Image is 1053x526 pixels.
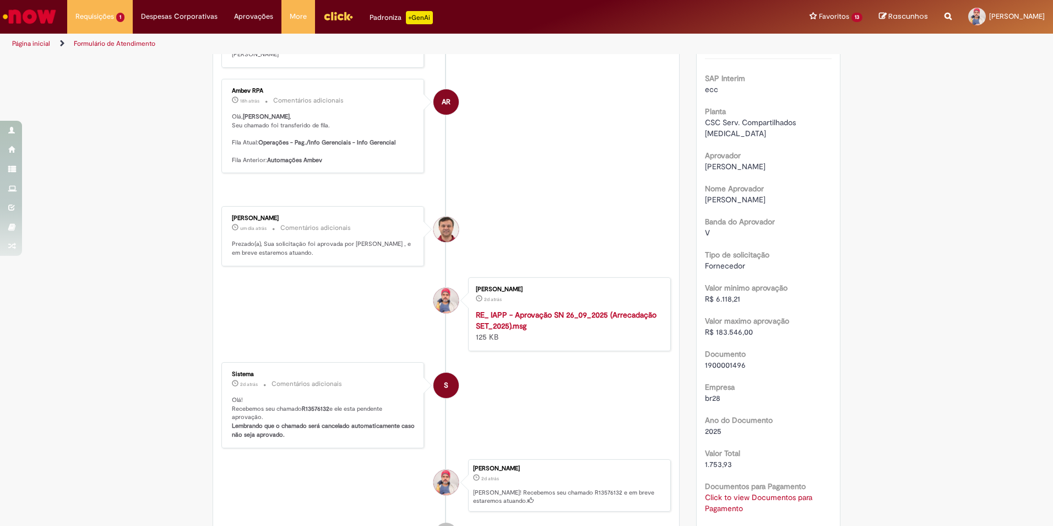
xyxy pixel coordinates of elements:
b: Empresa [705,382,735,392]
b: Banda do Aprovador [705,217,775,227]
span: br28 [705,393,720,403]
div: Padroniza [370,11,433,24]
span: 2d atrás [484,296,502,303]
span: More [290,11,307,22]
span: Despesas Corporativas [141,11,218,22]
span: Requisições [75,11,114,22]
b: Valor minimo aprovação [705,283,788,293]
p: Olá! Recebemos seu chamado e ele esta pendente aprovação. [232,396,415,439]
small: Comentários adicionais [272,379,342,389]
img: click_logo_yellow_360x200.png [323,8,353,24]
span: 13 [851,13,862,22]
span: 1900001496 [705,360,746,370]
span: [PERSON_NAME] [705,195,766,205]
span: 2d atrás [481,475,499,482]
span: CSC Serv. Compartilhados [MEDICAL_DATA] [705,117,798,138]
span: R$ 6.118,21 [705,294,740,304]
a: Página inicial [12,39,50,48]
b: Valor Total [705,448,740,458]
span: AR [442,89,450,115]
span: ecc [705,84,718,94]
a: Rascunhos [879,12,928,22]
a: Formulário de Atendimento [74,39,155,48]
small: Comentários adicionais [280,223,351,233]
img: ServiceNow [1,6,58,28]
div: Sistema [232,371,415,378]
time: 29/09/2025 11:23:20 [484,296,502,303]
p: [PERSON_NAME]! Recebemos seu chamado R13576132 e em breve estaremos atuando. [473,489,665,506]
span: [PERSON_NAME] [705,162,766,171]
time: 29/09/2025 11:23:10 [240,381,258,388]
b: Tipo de solicitação [705,250,769,260]
b: [PERSON_NAME] [243,112,290,121]
a: RE_ IAPP - Aprovação SN 26_09_2025 (Arrecadação SET_2025).msg [476,310,656,331]
b: Ano do Documento [705,415,773,425]
b: Operações - Pag./Info Gerenciais - Info Gerencial [258,138,395,147]
div: [PERSON_NAME] [473,465,665,472]
div: [PERSON_NAME] [476,286,659,293]
time: 30/09/2025 10:15:59 [240,225,267,232]
div: Ambev RPA [433,89,459,115]
li: Bruno Cazarin [221,459,671,512]
span: 2025 [705,426,721,436]
span: um dia atrás [240,225,267,232]
span: 2d atrás [240,381,258,388]
b: Aprovador [705,151,741,160]
b: Valor maximo aprovação [705,316,789,326]
div: Mauricio De Camargo [433,217,459,242]
span: Rascunhos [888,11,928,22]
div: System [433,373,459,398]
b: R13576132 [302,405,329,413]
div: Ambev RPA [232,88,415,94]
div: [PERSON_NAME] [232,215,415,222]
time: 29/09/2025 11:22:57 [481,475,499,482]
b: Nome Aprovador [705,184,764,194]
div: Bruno Cazarin [433,288,459,313]
time: 30/09/2025 16:01:35 [240,98,259,104]
small: Comentários adicionais [273,96,344,105]
span: S [444,372,448,399]
b: Automações Ambev [267,156,322,164]
span: [PERSON_NAME] [989,12,1045,21]
p: Olá, , Seu chamado foi transferido de fila. Fila Atual: Fila Anterior: [232,112,415,164]
b: Planta [705,106,726,116]
span: Fornecedor [705,261,745,271]
b: Documentos para Pagamento [705,481,806,491]
span: 1.753,93 [705,459,732,469]
span: Aprovações [234,11,273,22]
span: R$ 183.546,00 [705,327,753,337]
p: Prezado(a), Sua solicitação foi aprovada por [PERSON_NAME] , e em breve estaremos atuando. [232,240,415,257]
p: +GenAi [406,11,433,24]
span: Favoritos [819,11,849,22]
ul: Trilhas de página [8,34,694,54]
div: Bruno Cazarin [433,470,459,495]
div: 125 KB [476,309,659,342]
b: SAP Interim [705,73,745,83]
b: Documento [705,349,746,359]
a: Click to view Documentos para Pagamento [705,492,812,513]
b: Lembrando que o chamado será cancelado automaticamente caso não seja aprovado. [232,422,416,439]
span: 1 [116,13,124,22]
span: 18h atrás [240,98,259,104]
span: V [705,228,710,238]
